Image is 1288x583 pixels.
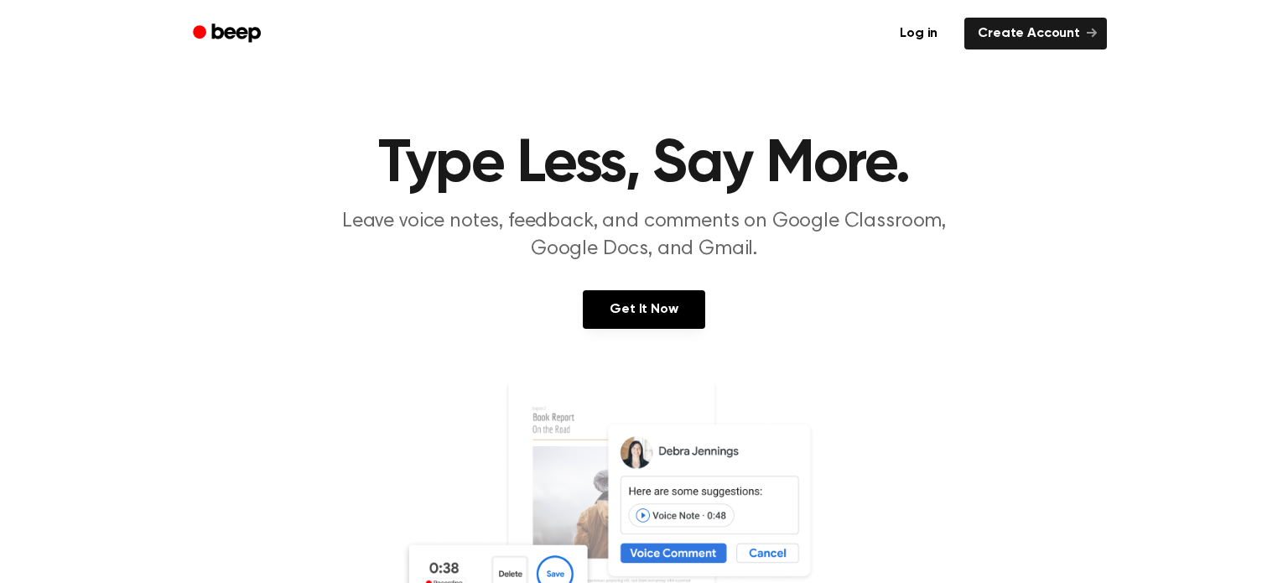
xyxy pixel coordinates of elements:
p: Leave voice notes, feedback, and comments on Google Classroom, Google Docs, and Gmail. [322,208,966,263]
a: Beep [181,18,276,50]
a: Create Account [964,18,1107,49]
h1: Type Less, Say More. [215,134,1073,195]
a: Get It Now [583,290,704,329]
a: Log in [883,14,954,53]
